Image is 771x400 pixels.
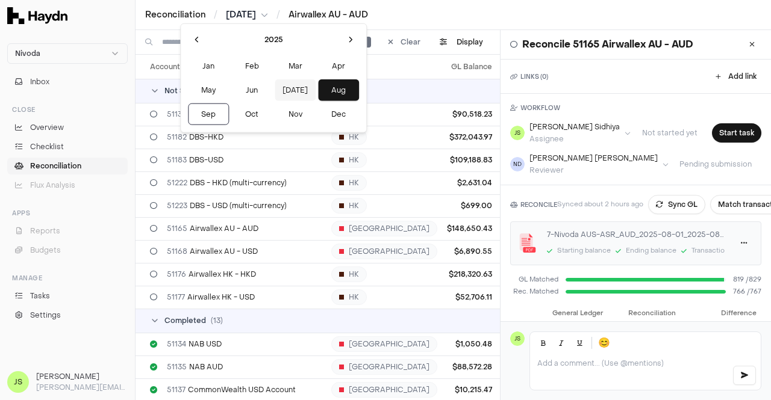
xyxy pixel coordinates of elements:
[231,55,272,77] button: Feb
[318,79,359,101] button: Aug
[275,79,316,101] button: [DATE]
[318,103,359,125] button: Dec
[275,55,316,77] button: Mar
[231,79,272,101] button: Jun
[188,55,229,77] button: Jan
[275,103,316,125] button: Nov
[188,103,229,125] button: Sep
[318,55,359,77] button: Apr
[188,79,229,101] button: May
[264,34,283,45] span: 2025
[231,103,272,125] button: Oct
